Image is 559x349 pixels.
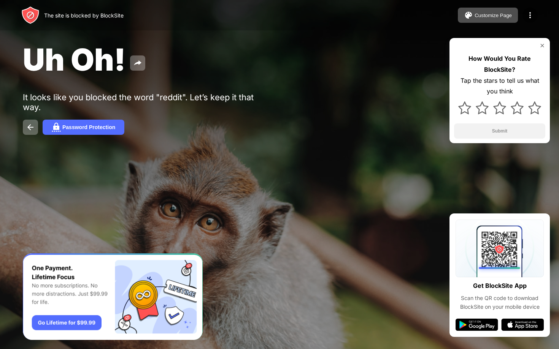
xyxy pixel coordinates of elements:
[133,58,142,68] img: share.svg
[454,53,545,75] div: How Would You Rate BlockSite?
[526,11,535,20] img: menu-icon.svg
[456,319,498,331] img: google-play.svg
[62,124,115,130] div: Password Protection
[473,280,527,291] div: Get BlockSite App
[501,319,544,331] img: app-store.svg
[52,123,61,132] img: password.svg
[454,123,545,139] button: Submit
[23,253,203,340] iframe: Banner
[493,101,506,114] img: star.svg
[456,220,544,277] img: qrcode.svg
[456,294,544,311] div: Scan the QR code to download BlockSite on your mobile device
[44,12,124,19] div: The site is blocked by BlockSite
[458,101,471,114] img: star.svg
[23,41,125,78] span: Uh Oh!
[511,101,524,114] img: star.svg
[23,92,258,112] div: It looks like you blocked the word "reddit". Let’s keep it that way.
[464,11,473,20] img: pallet.svg
[539,43,545,49] img: rate-us-close.svg
[475,13,512,18] div: Customize Page
[26,123,35,132] img: back.svg
[21,6,40,24] img: header-logo.svg
[476,101,489,114] img: star.svg
[458,8,518,23] button: Customize Page
[454,75,545,97] div: Tap the stars to tell us what you think
[528,101,541,114] img: star.svg
[43,120,124,135] button: Password Protection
